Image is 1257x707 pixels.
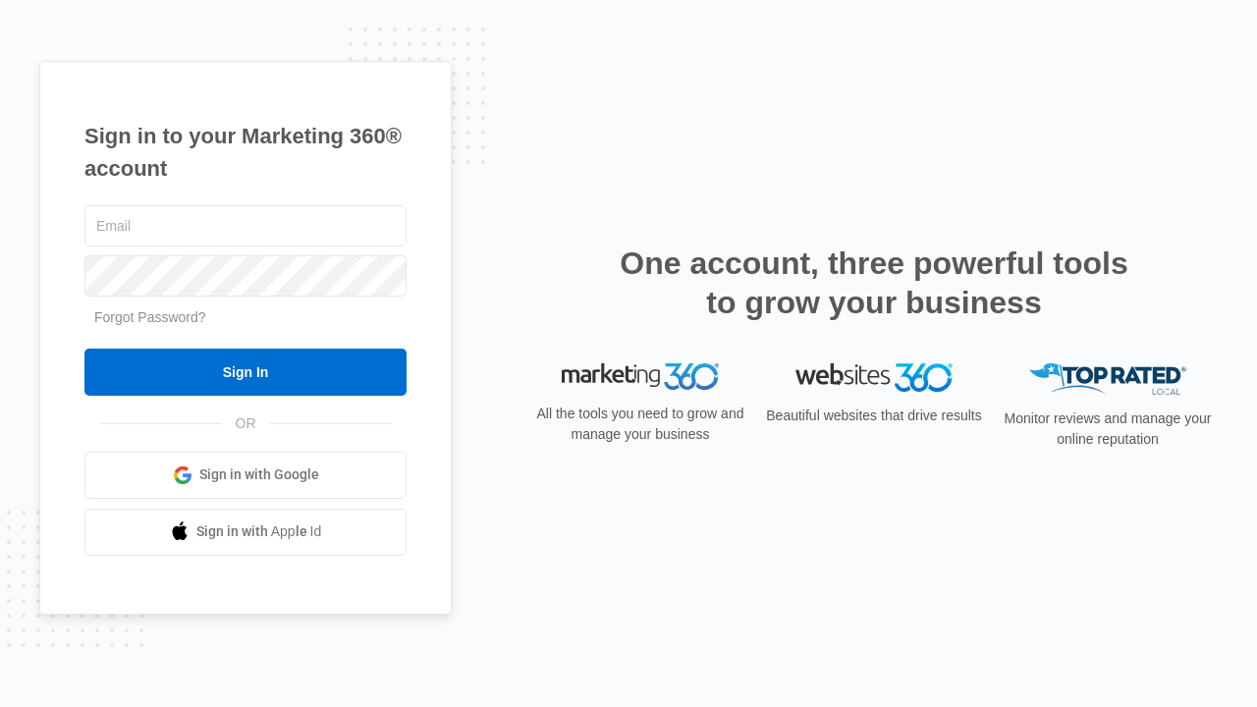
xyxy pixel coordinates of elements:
[199,464,319,485] span: Sign in with Google
[562,363,719,391] img: Marketing 360
[94,309,206,325] a: Forgot Password?
[1029,363,1186,396] img: Top Rated Local
[222,413,270,434] span: OR
[795,363,953,392] img: Websites 360
[196,521,322,542] span: Sign in with Apple Id
[764,406,984,426] p: Beautiful websites that drive results
[84,120,407,185] h1: Sign in to your Marketing 360® account
[998,408,1218,450] p: Monitor reviews and manage your online reputation
[84,349,407,396] input: Sign In
[530,404,750,445] p: All the tools you need to grow and manage your business
[614,244,1134,322] h2: One account, three powerful tools to grow your business
[84,205,407,246] input: Email
[84,452,407,499] a: Sign in with Google
[84,509,407,556] a: Sign in with Apple Id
